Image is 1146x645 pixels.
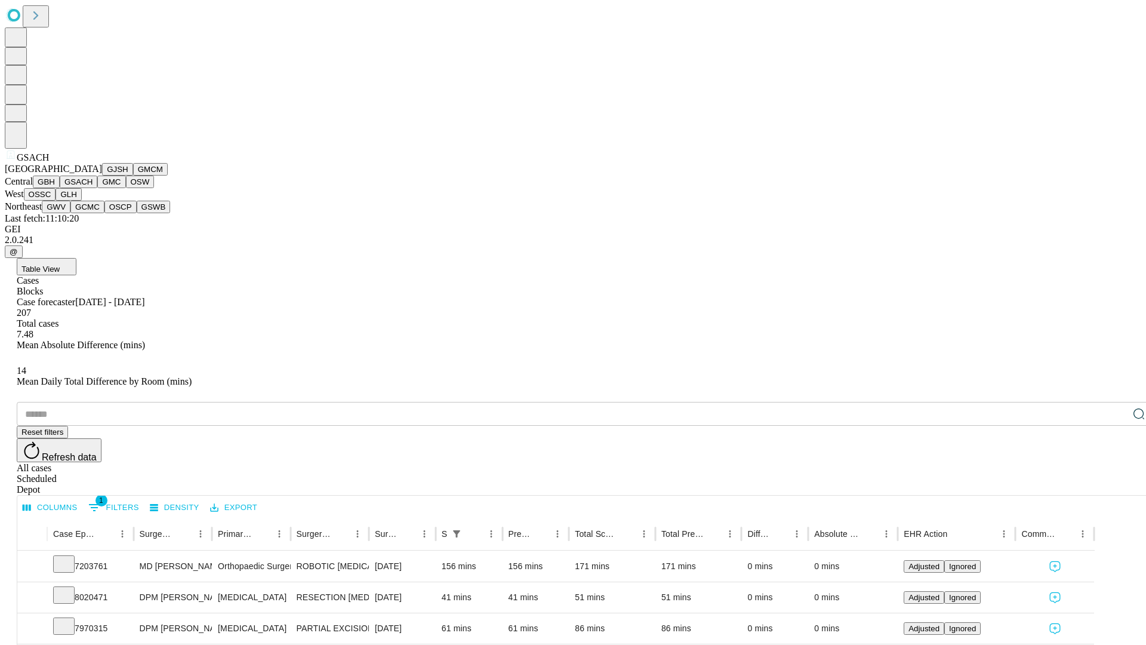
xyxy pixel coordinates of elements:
[102,163,133,176] button: GJSH
[375,613,430,644] div: [DATE]
[878,526,895,542] button: Menu
[137,201,171,213] button: GSWB
[575,613,649,644] div: 86 mins
[218,529,252,539] div: Primary Service
[17,258,76,275] button: Table View
[254,526,271,542] button: Sort
[53,613,128,644] div: 7970315
[70,201,104,213] button: GCMC
[904,560,944,573] button: Adjusted
[95,494,107,506] span: 1
[661,613,736,644] div: 86 mins
[140,529,174,539] div: Surgeon Name
[908,562,939,571] span: Adjusted
[772,526,788,542] button: Sort
[949,593,976,602] span: Ignored
[5,235,1141,245] div: 2.0.241
[636,526,652,542] button: Menu
[17,318,58,328] span: Total cases
[375,582,430,613] div: [DATE]
[908,593,939,602] span: Adjusted
[23,588,41,609] button: Expand
[575,582,649,613] div: 51 mins
[814,551,892,582] div: 0 mins
[218,582,284,613] div: [MEDICAL_DATA]
[788,526,805,542] button: Menu
[97,526,114,542] button: Sort
[20,499,81,517] button: Select columns
[944,591,981,604] button: Ignored
[5,201,42,211] span: Northeast
[23,619,41,640] button: Expand
[996,526,1012,542] button: Menu
[42,452,97,462] span: Refresh data
[5,224,1141,235] div: GEI
[904,622,944,635] button: Adjusted
[619,526,636,542] button: Sort
[747,582,802,613] div: 0 mins
[908,624,939,633] span: Adjusted
[332,526,349,542] button: Sort
[747,613,802,644] div: 0 mins
[483,526,500,542] button: Menu
[948,526,965,542] button: Sort
[53,551,128,582] div: 7203761
[75,297,144,307] span: [DATE] - [DATE]
[53,582,128,613] div: 8020471
[218,551,284,582] div: Orthopaedic Surgery
[448,526,465,542] div: 1 active filter
[17,426,68,438] button: Reset filters
[21,265,60,274] span: Table View
[949,624,976,633] span: Ignored
[661,551,736,582] div: 171 mins
[944,560,981,573] button: Ignored
[207,499,260,517] button: Export
[175,526,192,542] button: Sort
[56,188,81,201] button: GLH
[509,529,532,539] div: Predicted In Room Duration
[442,582,497,613] div: 41 mins
[375,529,398,539] div: Surgery Date
[53,529,96,539] div: Case Epic Id
[575,529,618,539] div: Total Scheduled Duration
[33,176,60,188] button: GBH
[705,526,722,542] button: Sort
[10,247,18,256] span: @
[297,529,331,539] div: Surgery Name
[861,526,878,542] button: Sort
[5,164,102,174] span: [GEOGRAPHIC_DATA]
[17,308,31,318] span: 207
[114,526,131,542] button: Menu
[466,526,483,542] button: Sort
[375,551,430,582] div: [DATE]
[442,613,497,644] div: 61 mins
[297,551,363,582] div: ROBOTIC [MEDICAL_DATA] KNEE TOTAL
[218,613,284,644] div: [MEDICAL_DATA]
[23,557,41,578] button: Expand
[549,526,566,542] button: Menu
[1058,526,1074,542] button: Sort
[944,622,981,635] button: Ignored
[814,529,860,539] div: Absolute Difference
[192,526,209,542] button: Menu
[297,613,363,644] div: PARTIAL EXCISION TARSAL OR [MEDICAL_DATA]
[416,526,433,542] button: Menu
[126,176,155,188] button: OSW
[5,176,33,186] span: Central
[442,551,497,582] div: 156 mins
[747,551,802,582] div: 0 mins
[5,213,79,223] span: Last fetch: 11:10:20
[5,189,24,199] span: West
[904,529,947,539] div: EHR Action
[814,582,892,613] div: 0 mins
[42,201,70,213] button: GWV
[509,613,563,644] div: 61 mins
[814,613,892,644] div: 0 mins
[17,376,192,386] span: Mean Daily Total Difference by Room (mins)
[661,582,736,613] div: 51 mins
[133,163,168,176] button: GMCM
[17,365,26,376] span: 14
[85,498,142,517] button: Show filters
[104,201,137,213] button: OSCP
[21,428,63,437] span: Reset filters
